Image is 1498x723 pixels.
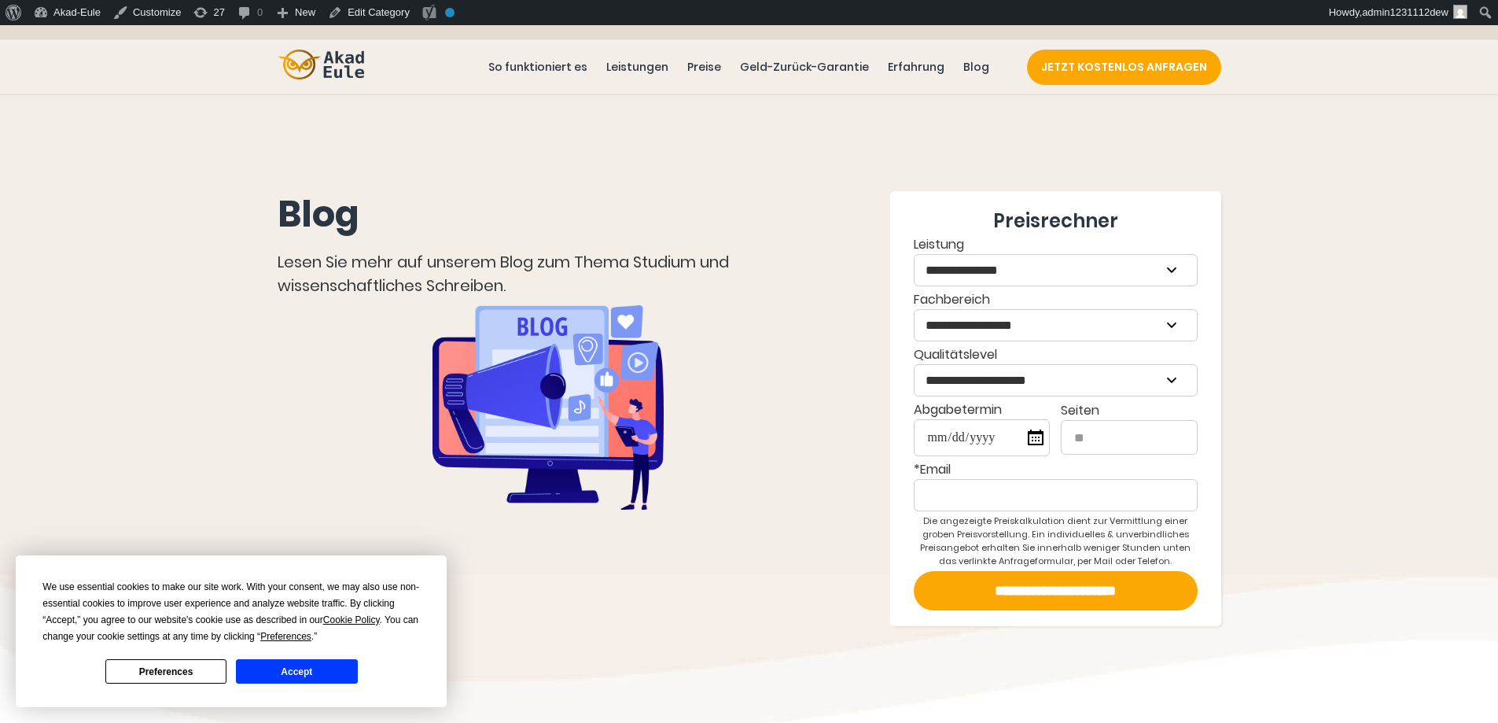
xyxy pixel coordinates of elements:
label: Leistung [914,234,1198,286]
a: So funktioniert es [485,58,591,76]
span: admin1231112dew [1362,6,1448,18]
label: Fachbereich [914,290,1198,341]
form: Contact form [914,207,1198,610]
a: Leistungen [603,58,672,76]
select: Fachbereich [915,310,1197,341]
a: Geld-Zurück-Garantie [737,58,872,76]
div: No index [445,8,455,17]
div: Die angezeigte Preiskalkulation dient zur Vermittlung einer groben Preisvorstellung. Ein individu... [914,515,1198,568]
span: Seiten [1061,401,1099,419]
div: Cookie Consent Prompt [16,555,447,707]
div: Preisrechner [914,207,1198,234]
a: JETZT KOSTENLOS ANFRAGEN [1027,50,1221,85]
span: Preferences [260,631,311,642]
a: Erfahrung [885,58,948,76]
input: Abgabetermin [914,419,1050,456]
select: Leistung [915,255,1197,286]
label: *Email [914,459,1198,511]
img: logo [278,50,364,80]
button: Accept [236,659,357,684]
a: Preise [684,58,724,76]
label: Abgabetermin [914,400,1050,456]
a: Blog [960,58,992,76]
div: Lesen Sie mehr auf unserem Blog zum Thema Studium und wissenschaftliches Schreiben. [278,250,819,297]
input: *Email [914,479,1198,511]
h1: Blog [278,191,819,238]
div: We use essential cookies to make our site work. With your consent, we may also use non-essential ... [42,579,420,645]
span: Cookie Policy [323,614,380,625]
div: Qualitätslevel [914,345,1198,397]
button: Preferences [105,659,226,684]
